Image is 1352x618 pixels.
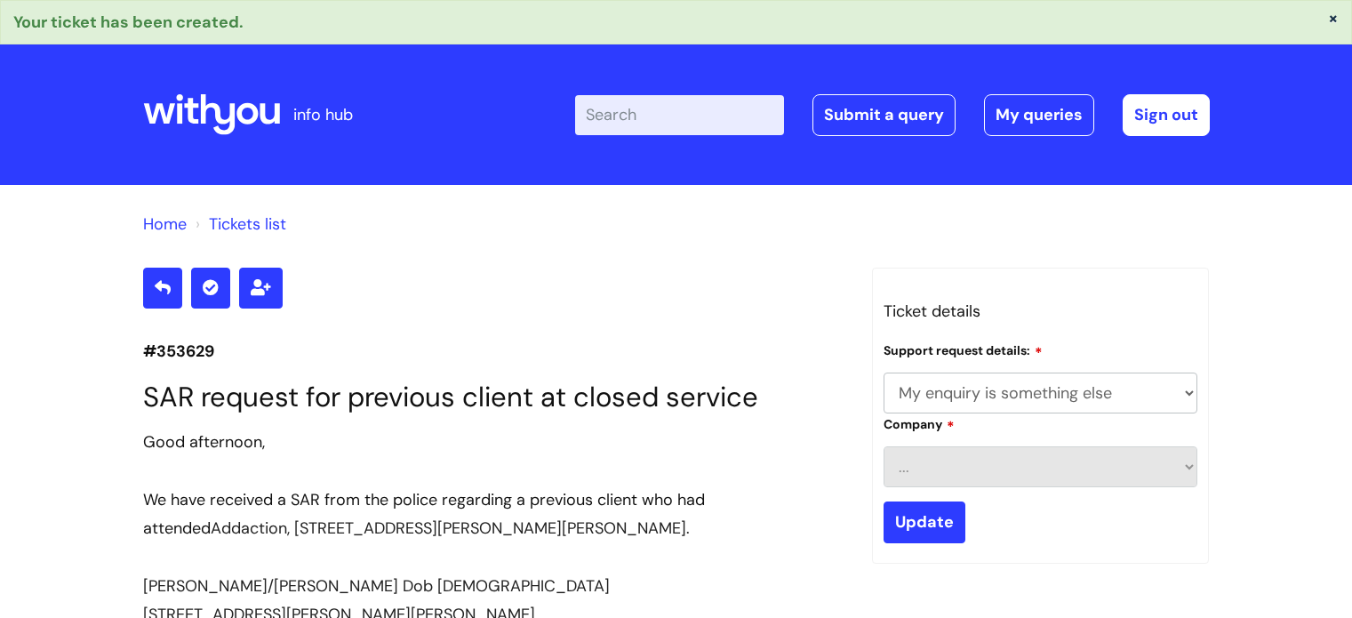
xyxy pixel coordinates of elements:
[143,337,845,365] p: #353629
[191,210,286,238] li: Tickets list
[293,100,353,129] p: info hub
[884,341,1043,358] label: Support request details:
[575,94,1210,135] div: | -
[1328,10,1339,26] button: ×
[209,213,286,235] a: Tickets list
[211,518,690,539] span: Addaction, [STREET_ADDRESS][PERSON_NAME][PERSON_NAME].
[884,297,1198,325] h3: Ticket details
[984,94,1094,135] a: My queries
[143,213,187,235] a: Home
[1123,94,1210,135] a: Sign out
[143,575,610,597] span: [PERSON_NAME]/[PERSON_NAME] Dob [DEMOGRAPHIC_DATA]
[812,94,956,135] a: Submit a query
[884,502,965,542] input: Update
[575,95,784,134] input: Search
[143,210,187,238] li: Solution home
[884,414,955,432] label: Company
[143,381,845,413] h1: SAR request for previous client at closed service
[143,428,845,456] div: Good afternoon,
[143,486,845,543] div: We have received a SAR from the police regarding a previous client who had attended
